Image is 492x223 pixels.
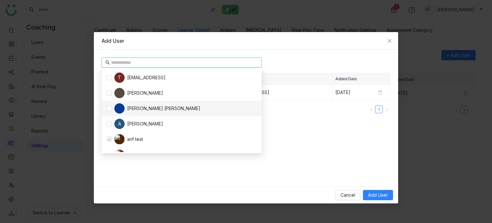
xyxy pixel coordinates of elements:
img: 684a9aedde261c4b36a3ced9 [114,150,125,160]
span: T [118,73,121,83]
th: Added Date [333,73,390,85]
div: [PERSON_NAME] [114,88,163,98]
span: Add User [368,192,388,199]
button: Cancel [335,190,360,200]
div: [EMAIL_ADDRESS] [114,73,166,83]
div: [DATE] [335,89,350,96]
img: 684a9b57de261c4b36a3d29f [114,103,125,114]
th: Email [193,73,333,85]
a: 1 [375,106,382,113]
img: 684abccfde261c4b36a4c026 [114,134,125,144]
div: [PERSON_NAME] [PERSON_NAME] [114,103,200,114]
img: 684fd8469a55a50394c15cc7 [114,88,125,98]
td: [PERSON_NAME][EMAIL_ADDRESS] [193,85,333,100]
button: Add User [363,190,393,200]
button: Next Page [383,106,390,113]
span: Cancel [340,192,355,199]
div: [PERSON_NAME] [114,150,163,160]
button: Previous Page [367,106,375,113]
button: Close [381,32,398,49]
div: arif test [114,134,143,144]
span: A [118,119,121,129]
div: Add User [102,37,390,44]
div: [PERSON_NAME] [114,119,163,129]
li: 1 [375,106,383,113]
